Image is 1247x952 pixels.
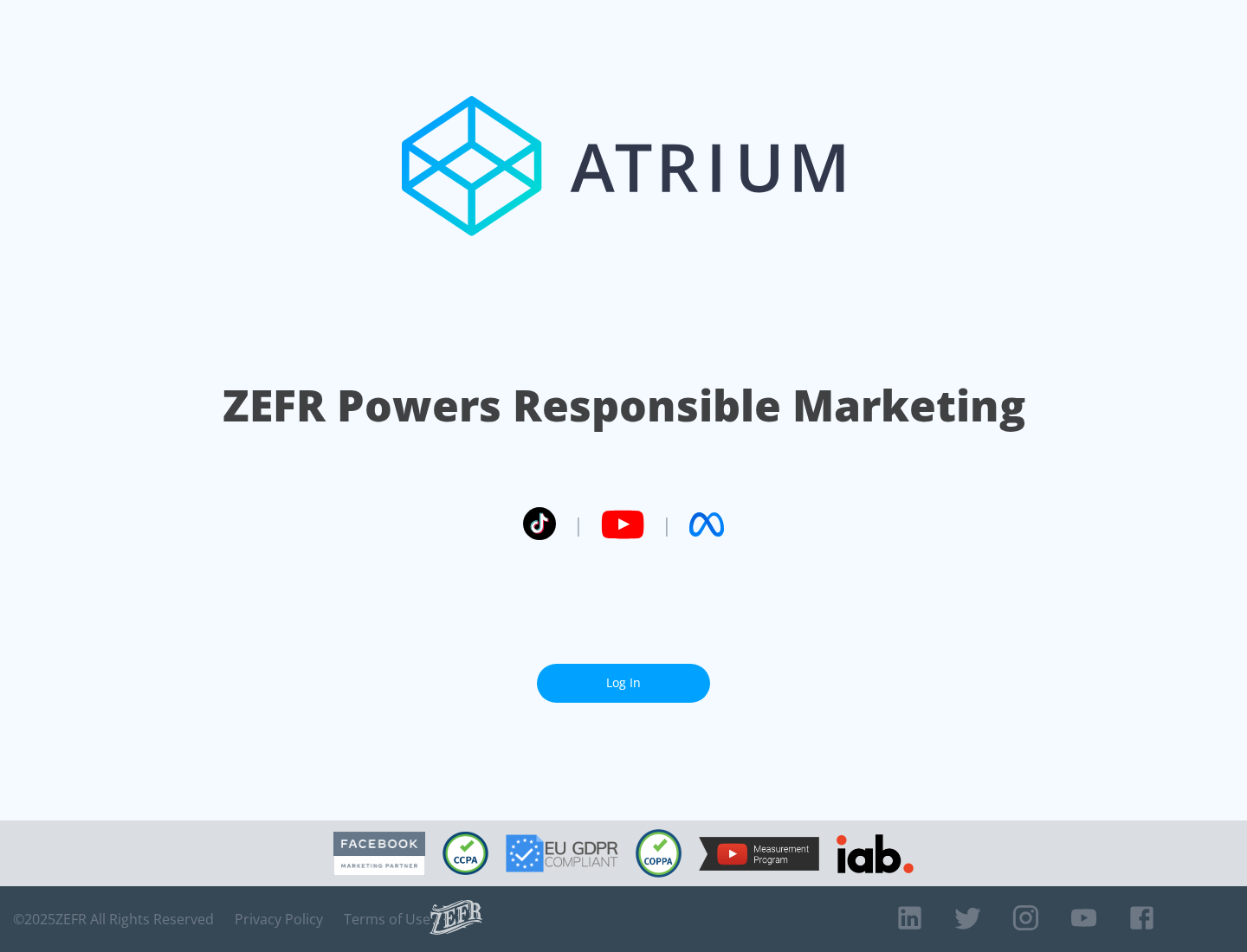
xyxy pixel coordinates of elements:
span: | [573,511,584,537]
img: CCPA Compliant [443,832,488,875]
span: © 2025 ZEFR All Rights Reserved [13,910,214,928]
a: Privacy Policy [235,910,323,928]
img: YouTube Measurement Program [699,837,819,871]
img: IAB [837,834,914,873]
span: | [662,511,672,537]
img: Facebook Marketing Partner [333,832,425,876]
h1: ZEFR Powers Responsible Marketing [223,376,1025,435]
img: COPPA Compliant [636,829,682,878]
img: GDPR Compliant [506,834,618,872]
a: Log In [537,664,710,703]
a: Terms of Use [344,910,430,928]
